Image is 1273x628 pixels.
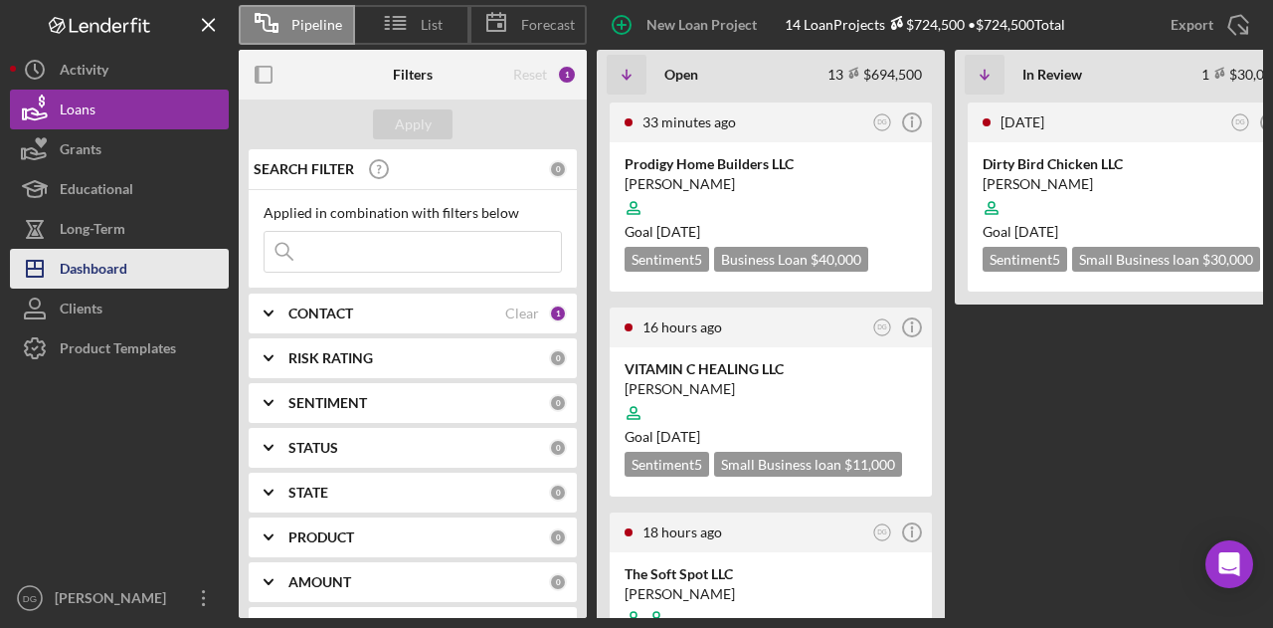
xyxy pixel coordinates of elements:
[60,129,101,174] div: Grants
[625,379,917,399] div: [PERSON_NAME]
[60,289,102,333] div: Clients
[1151,5,1263,45] button: Export
[10,578,229,618] button: DG[PERSON_NAME]
[625,247,709,272] div: Sentiment 5
[23,593,37,604] text: DG
[844,456,895,473] span: $11,000
[1227,109,1254,136] button: DG
[714,452,902,477] div: Small Business loan
[869,520,896,546] button: DG
[1000,113,1044,130] time: 2025-04-02 14:06
[625,359,917,379] div: VITAMIN C HEALING LLC
[10,289,229,328] button: Clients
[625,428,700,445] span: Goal
[549,160,567,178] div: 0
[983,223,1058,240] span: Goal
[642,523,722,540] time: 2025-10-01 18:39
[656,428,700,445] time: 07/13/2025
[811,251,861,268] span: $40,000
[264,205,562,221] div: Applied in combination with filters below
[1205,540,1253,588] div: Open Intercom Messenger
[785,16,1065,33] div: 14 Loan Projects • $724,500 Total
[549,349,567,367] div: 0
[714,247,868,272] div: Business Loan
[10,129,229,169] button: Grants
[885,16,965,33] div: $724,500
[421,17,443,33] span: List
[549,439,567,457] div: 0
[549,305,567,322] div: 1
[607,100,935,295] a: 33 minutes agoDGProdigy Home Builders LLC[PERSON_NAME]Goal [DATE]Sentiment5Business Loan $40,000
[288,529,354,545] b: PRODUCT
[60,169,133,214] div: Educational
[60,328,176,373] div: Product Templates
[877,323,887,330] text: DG
[664,67,698,83] b: Open
[393,67,433,83] b: Filters
[291,17,342,33] span: Pipeline
[254,161,354,177] b: SEARCH FILTER
[549,573,567,591] div: 0
[625,584,917,604] div: [PERSON_NAME]
[395,109,432,139] div: Apply
[646,5,757,45] div: New Loan Project
[625,154,917,174] div: Prodigy Home Builders LLC
[10,169,229,209] button: Educational
[60,249,127,294] div: Dashboard
[642,318,722,335] time: 2025-10-01 21:01
[373,109,453,139] button: Apply
[60,50,108,95] div: Activity
[983,247,1067,272] div: Sentiment 5
[1022,67,1082,83] b: In Review
[1235,118,1245,125] text: DG
[549,528,567,546] div: 0
[288,440,338,456] b: STATUS
[625,223,700,240] span: Goal
[1202,251,1253,268] span: $30,000
[656,223,700,240] time: 10/20/2025
[549,394,567,412] div: 0
[1014,223,1058,240] time: 04/28/2025
[288,306,353,321] b: CONTACT
[10,209,229,249] button: Long-Term
[513,67,547,83] div: Reset
[10,90,229,129] button: Loans
[50,578,179,623] div: [PERSON_NAME]
[827,66,922,83] div: 13 $694,500
[557,65,577,85] div: 1
[10,249,229,289] button: Dashboard
[877,528,887,535] text: DG
[869,109,896,136] button: DG
[10,50,229,90] button: Activity
[597,5,777,45] button: New Loan Project
[1171,5,1213,45] div: Export
[625,452,709,477] div: Sentiment 5
[288,485,328,501] b: STATE
[877,118,887,125] text: DG
[60,90,95,134] div: Loans
[1072,247,1260,272] div: Small Business loan
[549,484,567,502] div: 0
[521,17,575,33] span: Forecast
[625,564,917,584] div: The Soft Spot LLC
[642,113,736,130] time: 2025-10-02 12:02
[288,395,367,411] b: SENTIMENT
[10,328,229,368] button: Product Templates
[869,314,896,341] button: DG
[625,174,917,194] div: [PERSON_NAME]
[288,574,351,590] b: AMOUNT
[288,350,373,366] b: RISK RATING
[607,305,935,500] a: 16 hours agoDGVITAMIN C HEALING LLC[PERSON_NAME]Goal [DATE]Sentiment5Small Business loan $11,000
[60,209,125,254] div: Long-Term
[505,306,539,321] div: Clear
